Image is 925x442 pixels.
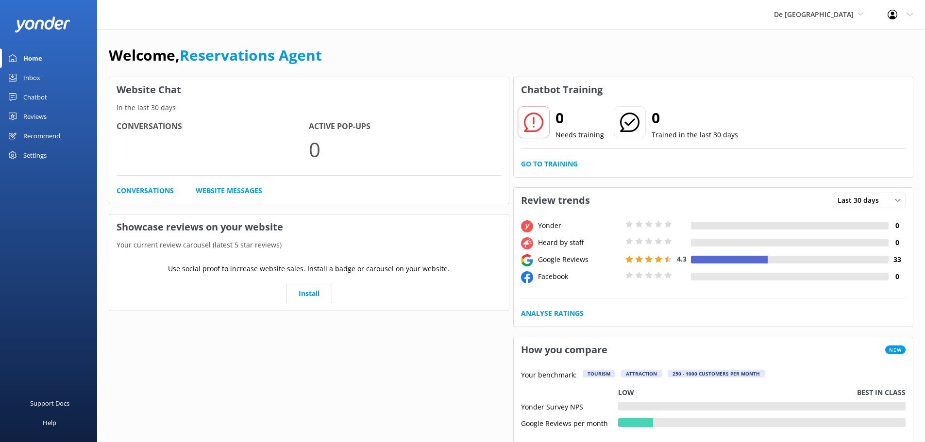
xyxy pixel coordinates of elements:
div: Facebook [536,271,623,282]
p: In the last 30 days [109,102,509,113]
a: Analyse Ratings [521,308,584,319]
h3: Review trends [514,188,597,213]
a: Install [286,284,332,303]
div: Help [43,413,56,432]
a: Conversations [117,185,174,196]
div: Google Reviews per month [521,418,618,427]
h4: 33 [889,254,906,265]
a: Reservations Agent [180,45,322,65]
h4: 0 [889,271,906,282]
span: 4.3 [677,254,687,263]
span: De [GEOGRAPHIC_DATA] [774,10,854,19]
div: Reviews [23,107,47,126]
h4: 0 [889,220,906,231]
div: Yonder Survey NPS [521,402,618,410]
div: Inbox [23,68,40,87]
div: Support Docs [30,393,69,413]
h2: 0 [555,106,604,130]
div: Settings [23,146,47,165]
p: 0 [309,133,501,165]
h3: How you compare [514,337,615,362]
div: Recommend [23,126,60,146]
h1: Welcome, [109,44,322,67]
a: Website Messages [196,185,262,196]
h4: Conversations [117,120,309,133]
div: Yonder [536,220,623,231]
p: Use social proof to increase website sales. Install a badge or carousel on your website. [168,263,450,274]
p: Low [618,387,634,398]
h4: Active Pop-ups [309,120,501,133]
p: Your current review carousel (latest 5 star reviews) [109,240,509,250]
div: Home [23,49,42,68]
div: Chatbot [23,87,47,107]
p: Your benchmark: [521,370,577,381]
div: 250 - 1000 customers per month [668,370,765,377]
p: Needs training [555,130,604,140]
h4: 0 [889,237,906,248]
p: Trained in the last 30 days [652,130,738,140]
h3: Showcase reviews on your website [109,214,509,240]
p: Best in class [857,387,906,398]
a: Go to Training [521,159,578,169]
span: New [885,345,906,354]
div: Google Reviews [536,254,623,265]
div: Heard by staff [536,237,623,248]
h3: Chatbot Training [514,77,610,102]
div: Attraction [621,370,662,377]
h3: Website Chat [109,77,509,102]
div: Tourism [583,370,615,377]
img: yonder-white-logo.png [15,16,70,33]
h2: 0 [652,106,738,130]
span: Last 30 days [838,195,885,206]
